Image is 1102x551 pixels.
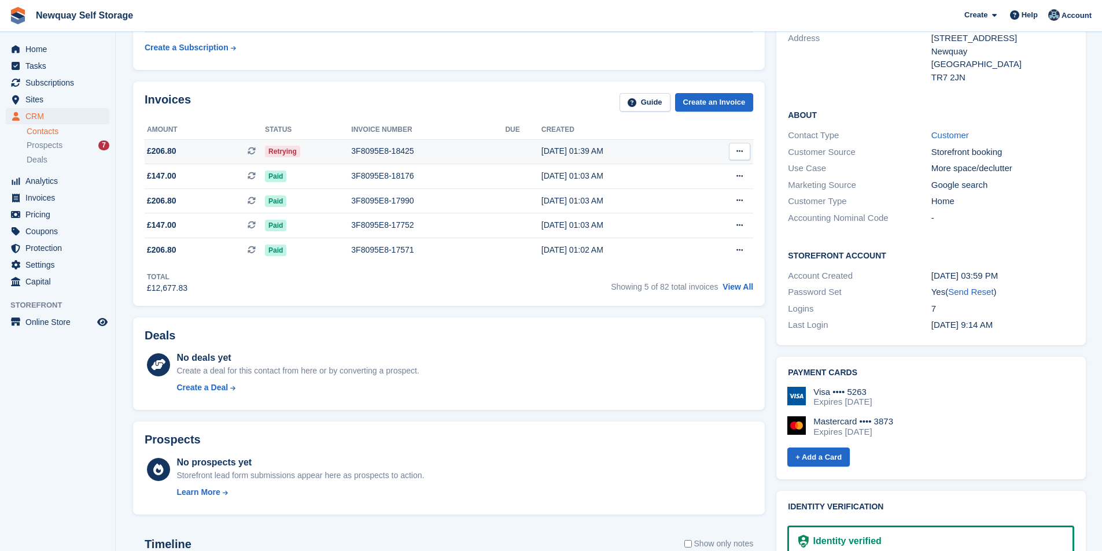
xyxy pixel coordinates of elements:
[147,244,176,256] span: £206.80
[147,282,187,294] div: £12,677.83
[788,302,931,316] div: Logins
[145,329,175,342] h2: Deals
[787,387,806,405] img: Visa Logo
[931,212,1074,225] div: -
[6,273,109,290] a: menu
[147,195,176,207] span: £206.80
[611,282,718,291] span: Showing 5 of 82 total invoices
[25,206,95,223] span: Pricing
[931,302,1074,316] div: 7
[788,146,931,159] div: Customer Source
[541,244,694,256] div: [DATE] 01:02 AM
[813,416,893,427] div: Mastercard •••• 3873
[6,58,109,74] a: menu
[6,223,109,239] a: menu
[27,154,109,166] a: Deals
[798,535,808,548] img: Identity Verification Ready
[1062,10,1092,21] span: Account
[25,240,95,256] span: Protection
[27,140,62,151] span: Prospects
[351,121,505,139] th: Invoice number
[147,170,176,182] span: £147.00
[6,41,109,57] a: menu
[788,32,931,84] div: Address
[675,93,754,112] a: Create an Invoice
[6,173,109,189] a: menu
[788,286,931,299] div: Password Set
[788,179,931,192] div: Marketing Source
[27,154,47,165] span: Deals
[931,146,1074,159] div: Storefront booking
[931,320,993,330] time: 2024-06-17 08:14:34 UTC
[541,170,694,182] div: [DATE] 01:03 AM
[98,140,109,150] div: 7
[25,91,95,108] span: Sites
[25,257,95,273] span: Settings
[541,195,694,207] div: [DATE] 01:03 AM
[351,170,505,182] div: 3F8095E8-18176
[145,42,228,54] div: Create a Subscription
[813,387,872,397] div: Visa •••• 5263
[505,121,541,139] th: Due
[541,219,694,231] div: [DATE] 01:03 AM
[176,351,419,365] div: No deals yet
[25,75,95,91] span: Subscriptions
[931,269,1074,283] div: [DATE] 03:59 PM
[788,319,931,332] div: Last Login
[351,219,505,231] div: 3F8095E8-17752
[931,71,1074,84] div: TR7 2JN
[931,195,1074,208] div: Home
[25,314,95,330] span: Online Store
[25,190,95,206] span: Invoices
[788,269,931,283] div: Account Created
[813,397,872,407] div: Expires [DATE]
[145,37,236,58] a: Create a Subscription
[6,314,109,330] a: menu
[6,206,109,223] a: menu
[788,162,931,175] div: Use Case
[176,382,419,394] a: Create a Deal
[31,6,138,25] a: Newquay Self Storage
[964,9,987,21] span: Create
[948,287,993,297] a: Send Reset
[176,486,424,498] a: Learn More
[931,45,1074,58] div: Newquay
[723,282,753,291] a: View All
[25,273,95,290] span: Capital
[10,299,115,311] span: Storefront
[684,538,692,550] input: Show only notes
[147,145,176,157] span: £206.80
[931,58,1074,71] div: [GEOGRAPHIC_DATA]
[788,195,931,208] div: Customer Type
[27,139,109,151] a: Prospects 7
[147,272,187,282] div: Total
[787,448,850,467] a: + Add a Card
[147,219,176,231] span: £147.00
[6,91,109,108] a: menu
[6,108,109,124] a: menu
[788,129,931,142] div: Contact Type
[176,486,220,498] div: Learn More
[945,287,996,297] span: ( )
[931,162,1074,175] div: More space/declutter
[176,365,419,377] div: Create a deal for this contact from here or by converting a prospect.
[788,368,1074,378] h2: Payment cards
[265,245,286,256] span: Paid
[6,240,109,256] a: menu
[25,173,95,189] span: Analytics
[265,121,351,139] th: Status
[788,212,931,225] div: Accounting Nominal Code
[265,220,286,231] span: Paid
[931,130,969,140] a: Customer
[931,32,1074,45] div: [STREET_ADDRESS]
[176,469,424,482] div: Storefront lead form submissions appear here as prospects to action.
[145,121,265,139] th: Amount
[176,456,424,469] div: No prospects yet
[25,58,95,74] span: Tasks
[25,108,95,124] span: CRM
[6,257,109,273] a: menu
[265,171,286,182] span: Paid
[265,146,300,157] span: Retrying
[145,538,191,551] h2: Timeline
[95,315,109,329] a: Preview store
